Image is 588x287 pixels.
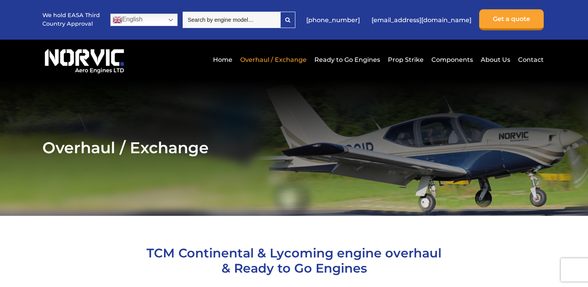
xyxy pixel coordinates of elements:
a: [EMAIL_ADDRESS][DOMAIN_NAME] [368,10,475,30]
input: Search by engine model… [183,12,280,28]
p: We hold EASA Third Country Approval [42,11,101,28]
a: Contact [516,50,544,69]
span: TCM Continental & Lycoming engine overhaul & Ready to Go Engines [147,245,441,276]
a: About Us [479,50,512,69]
a: Home [211,50,234,69]
img: en [113,15,122,24]
a: English [110,14,178,26]
a: Overhaul / Exchange [238,50,309,69]
img: Norvic Aero Engines logo [42,45,126,74]
a: Ready to Go Engines [312,50,382,69]
a: Components [429,50,475,69]
a: [PHONE_NUMBER] [302,10,364,30]
h2: Overhaul / Exchange [42,138,546,157]
a: Prop Strike [386,50,426,69]
a: Get a quote [479,9,544,30]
